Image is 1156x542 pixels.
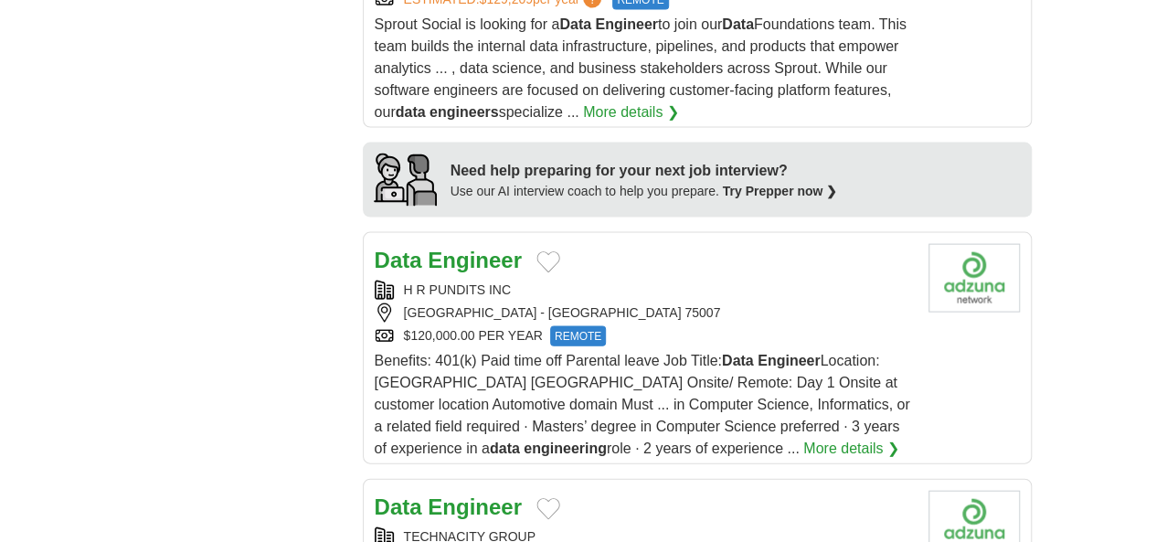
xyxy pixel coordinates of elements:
[758,353,820,368] strong: Engineer
[375,494,422,519] strong: Data
[583,101,679,123] a: More details ❯
[536,498,560,520] button: Add to favorite jobs
[451,182,838,201] div: Use our AI interview coach to help you prepare.
[536,251,560,273] button: Add to favorite jobs
[559,16,591,32] strong: Data
[524,441,607,456] strong: engineering
[375,16,907,120] span: Sprout Social is looking for a to join our Foundations team. This team builds the internal data i...
[375,353,910,456] span: Benefits: 401(k) Paid time off Parental leave Job Title: Location: [GEOGRAPHIC_DATA] [GEOGRAPHIC_...
[722,16,754,32] strong: Data
[803,438,899,460] a: More details ❯
[595,16,657,32] strong: Engineer
[375,248,422,272] strong: Data
[928,244,1020,313] img: Company logo
[451,160,838,182] div: Need help preparing for your next job interview?
[428,248,522,272] strong: Engineer
[428,494,522,519] strong: Engineer
[396,104,426,120] strong: data
[550,326,606,346] span: REMOTE
[375,303,914,323] div: [GEOGRAPHIC_DATA] - [GEOGRAPHIC_DATA] 75007
[375,281,914,300] div: H R PUNDITS INC
[430,104,499,120] strong: engineers
[723,184,838,198] a: Try Prepper now ❯
[375,494,522,519] a: Data Engineer
[375,248,522,272] a: Data Engineer
[490,441,520,456] strong: data
[375,326,914,346] div: $120,000.00 PER YEAR
[722,353,754,368] strong: Data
